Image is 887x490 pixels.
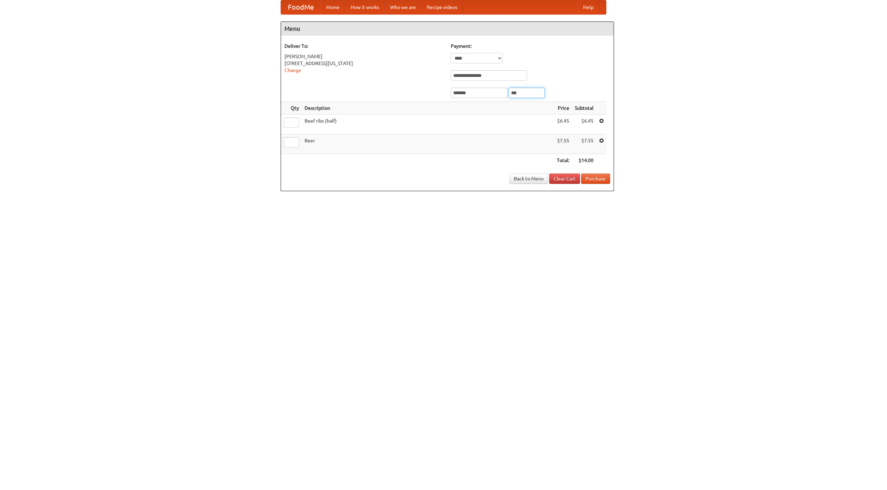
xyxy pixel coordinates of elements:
[554,134,572,154] td: $7.55
[421,0,463,14] a: Recipe videos
[554,115,572,134] td: $6.45
[284,68,301,73] a: Change
[581,173,610,184] button: Purchase
[284,43,444,50] h5: Deliver To:
[302,115,554,134] td: Beef ribs (half)
[281,22,614,36] h4: Menu
[572,102,596,115] th: Subtotal
[549,173,580,184] a: Clear Cart
[281,102,302,115] th: Qty
[281,0,321,14] a: FoodMe
[451,43,610,50] h5: Payment:
[572,134,596,154] td: $7.55
[572,115,596,134] td: $6.45
[321,0,345,14] a: Home
[284,53,444,60] div: [PERSON_NAME]
[302,134,554,154] td: Beer
[302,102,554,115] th: Description
[385,0,421,14] a: Who we are
[572,154,596,167] th: $14.00
[345,0,385,14] a: How it works
[284,60,444,67] div: [STREET_ADDRESS][US_STATE]
[554,154,572,167] th: Total:
[509,173,548,184] a: Back to Menu
[578,0,599,14] a: Help
[554,102,572,115] th: Price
